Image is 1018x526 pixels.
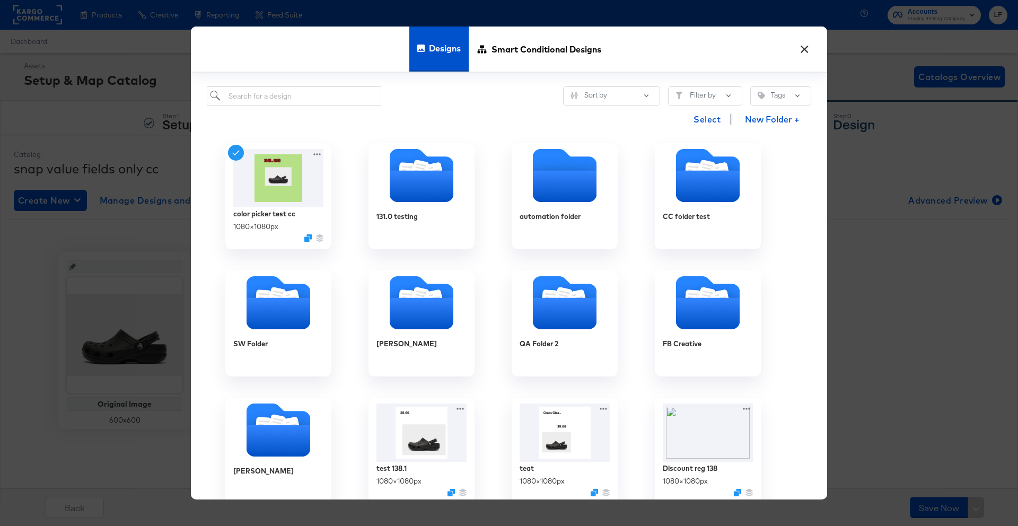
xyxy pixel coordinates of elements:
[233,339,268,349] div: SW Folder
[655,276,761,329] svg: Folder
[304,234,312,242] svg: Duplicate
[663,404,753,462] img: l_artefacts:6WMUyObw2gkhMcS0Z4fTxA%2Cw_185%2Ch_44%2Ce_make_transparen
[512,276,618,329] svg: Folder
[591,489,598,496] svg: Duplicate
[655,270,761,376] div: FB Creative
[233,222,278,232] div: 1080 × 1080 px
[368,270,475,376] div: [PERSON_NAME]
[655,149,761,202] svg: Folder
[563,86,660,106] button: SlidersSort by
[668,86,742,106] button: FilterFilter by
[512,270,618,376] div: QA Folder 2
[694,112,721,127] span: Select
[376,212,418,222] div: 131.0 testing
[520,212,581,222] div: automation folder
[233,466,294,476] div: [PERSON_NAME]
[225,404,331,457] svg: Folder
[512,149,618,202] svg: Empty folder
[689,109,725,130] button: Select
[225,270,331,376] div: SW Folder
[663,463,717,474] div: Discount reg 138
[447,489,455,496] svg: Duplicate
[758,92,765,99] svg: Tag
[512,398,618,504] div: teat1080×1080pxDuplicate
[376,404,467,462] img: yjOIuCkdY_QrKqz4DJZyEQ.jpg
[233,149,323,207] img: cPzPkNseLczLL0txiD1Imw.jpg
[520,404,610,462] img: A5ocB8a3B8rWlfJhyatJ5Q.jpg
[225,143,331,249] div: color picker test cc1080×1080pxDuplicate
[492,25,601,72] span: Smart Conditional Designs
[520,339,558,349] div: QA Folder 2
[376,463,407,474] div: test 138.1
[663,339,701,349] div: FB Creative
[225,398,331,504] div: [PERSON_NAME]
[512,143,618,249] div: automation folder
[368,143,475,249] div: 131.0 testing
[376,476,422,486] div: 1080 × 1080 px
[663,212,710,222] div: CC folder test
[663,476,708,486] div: 1080 × 1080 px
[233,209,295,219] div: color picker test cc
[795,37,814,56] button: ×
[520,463,534,474] div: teat
[225,276,331,329] svg: Folder
[207,86,381,106] input: Search for a design
[368,149,475,202] svg: Folder
[368,398,475,504] div: test 138.11080×1080pxDuplicate
[675,92,683,99] svg: Filter
[520,476,565,486] div: 1080 × 1080 px
[376,339,437,349] div: [PERSON_NAME]
[734,489,741,496] svg: Duplicate
[655,143,761,249] div: CC folder test
[368,276,475,329] svg: Folder
[655,398,761,504] div: Discount reg 1381080×1080pxDuplicate
[736,110,809,130] button: New Folder +
[429,25,461,72] span: Designs
[750,86,811,106] button: TagTags
[571,92,578,99] svg: Sliders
